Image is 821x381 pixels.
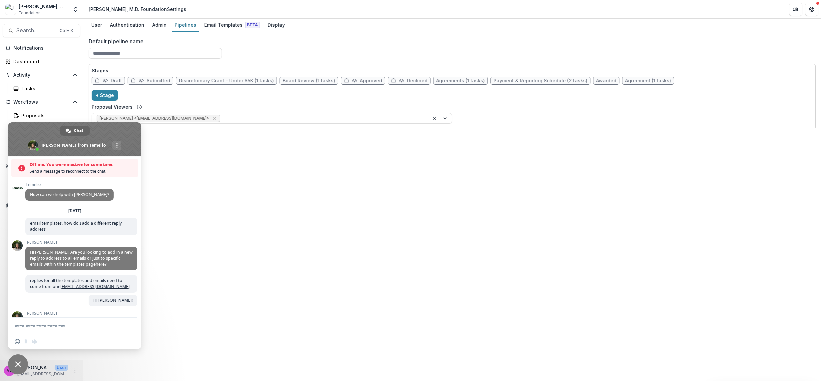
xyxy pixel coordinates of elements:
[13,72,70,78] span: Activity
[283,78,335,84] span: Board Review (1 tasks)
[172,20,199,30] div: Pipelines
[147,78,170,84] span: Submitted
[805,3,818,16] button: Get Help
[15,339,20,344] span: Insert an emoji
[30,220,122,232] span: email templates, how do I add a different reply address
[19,10,41,16] span: Foundation
[13,58,75,65] div: Dashboard
[71,367,79,375] button: More
[436,78,485,84] span: Agreements (1 tasks)
[15,318,121,334] textarea: Compose your message...
[111,78,122,84] span: Draft
[13,45,78,51] span: Notifications
[493,78,587,84] span: Payment & Reporting Schedule (2 tasks)
[86,4,189,14] nav: breadcrumb
[211,115,218,122] div: Remove Velma Brooks-Benson <olivia4110@gmail.com>
[92,90,118,101] button: + Stage
[74,126,83,136] span: Chat
[68,209,81,213] div: [DATE]
[265,20,288,30] div: Display
[30,278,131,289] span: replies for all the templates and emails need to come from one .
[360,78,382,84] span: Approved
[245,22,260,28] span: Beta
[11,83,80,94] a: Tasks
[430,114,438,122] div: Clear selected options
[25,311,100,316] span: [PERSON_NAME]
[5,4,16,15] img: Joseph A. Bailey II, M.D. Foundation
[21,112,75,119] div: Proposals
[16,27,56,34] span: Search...
[202,20,262,30] div: Email Templates
[107,20,147,30] div: Authentication
[100,116,209,121] span: [PERSON_NAME] <[EMAIL_ADDRESS][DOMAIN_NAME]>
[150,20,169,30] div: Admin
[89,19,105,32] a: User
[60,284,130,289] a: [EMAIL_ADDRESS][DOMAIN_NAME]
[202,19,262,32] a: Email Templates Beta
[30,192,109,197] span: How can we help with [PERSON_NAME]?
[625,78,671,84] span: Agreement (1 tasks)
[265,19,288,32] a: Display
[25,182,114,187] span: Temelio
[3,24,80,37] button: Search...
[89,6,186,13] div: [PERSON_NAME], M.D. Foundation Settings
[13,99,70,105] span: Workflows
[17,371,68,377] p: [EMAIL_ADDRESS][DOMAIN_NAME]
[30,161,135,168] span: Offline. You were inactive for some time.
[11,110,80,121] a: Proposals
[7,368,12,373] div: Velma Brooks-Benson
[3,43,80,53] button: Notifications
[93,297,133,303] span: Hi [PERSON_NAME]!
[596,78,616,84] span: Awarded
[3,70,80,80] button: Open Activity
[89,20,105,30] div: User
[3,56,80,67] a: Dashboard
[19,3,68,10] div: [PERSON_NAME], M.D. Foundation
[8,354,28,374] a: Close chat
[96,261,105,267] a: here
[71,3,80,16] button: Open entity switcher
[92,103,133,110] label: Proposal Viewers
[60,126,90,136] a: Chat
[107,19,147,32] a: Authentication
[407,78,427,84] span: Declined
[3,161,80,171] button: Open Contacts
[17,364,52,371] p: [PERSON_NAME]
[55,365,68,371] p: User
[89,37,812,45] label: Default pipeline name
[25,240,137,245] span: [PERSON_NAME]
[179,78,274,84] span: Discretionary Grant - Under $5K (1 tasks)
[789,3,802,16] button: Partners
[150,19,169,32] a: Admin
[30,168,135,175] span: Send a message to reconnect to the chat.
[3,200,80,211] button: Open Data & Reporting
[3,97,80,107] button: Open Workflows
[21,85,75,92] div: Tasks
[92,67,813,74] p: Stages
[172,19,199,32] a: Pipelines
[30,249,133,267] span: Hi [PERSON_NAME]! Are you looking to add in a new reply to address to all emails or just to speci...
[58,27,75,34] div: Ctrl + K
